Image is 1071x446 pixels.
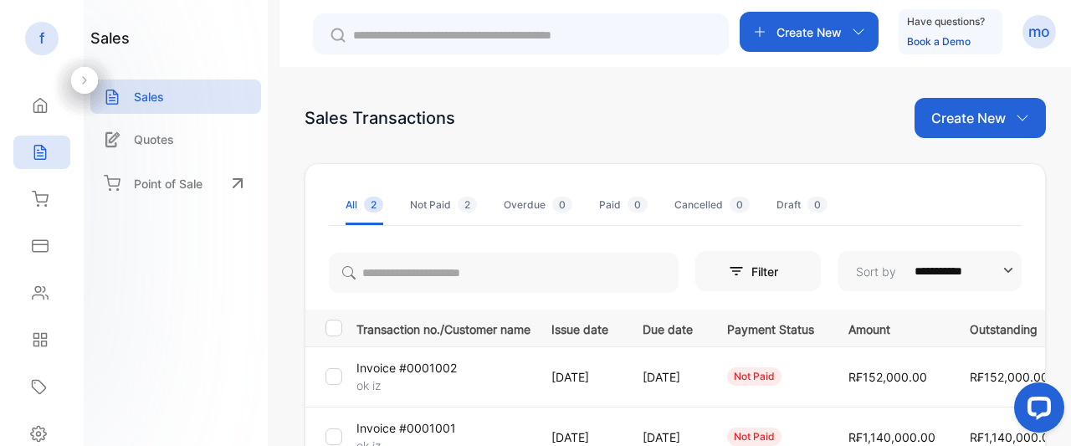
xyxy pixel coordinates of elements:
span: R₣152,000.00 [848,370,927,384]
div: Overdue [504,197,572,213]
p: Amount [848,317,935,338]
div: Sales Transactions [305,105,455,131]
button: Sort by [838,251,1022,291]
a: Book a Demo [907,35,971,48]
p: [DATE] [551,428,608,446]
p: Invoice #0001002 [356,359,457,377]
div: Draft [776,197,828,213]
p: Invoice #0001001 [356,419,456,437]
iframe: LiveChat chat widget [1001,376,1071,446]
div: not paid [727,367,781,386]
p: [DATE] [643,428,693,446]
div: All [346,197,383,213]
p: Sort by [856,263,896,280]
p: Have questions? [907,13,985,30]
a: Point of Sale [90,165,261,202]
span: 0 [807,197,828,213]
p: Point of Sale [134,175,202,192]
p: ok iz [356,377,414,394]
p: [DATE] [551,368,608,386]
div: Cancelled [674,197,750,213]
p: Due date [643,317,693,338]
p: Sales [134,88,164,105]
div: not paid [727,428,781,446]
span: 2 [364,197,383,213]
a: Sales [90,79,261,114]
p: Create New [776,23,842,41]
span: 0 [730,197,750,213]
button: Create New [740,12,879,52]
button: mo [1022,12,1056,52]
p: Transaction no./Customer name [356,317,530,338]
span: R₣1,140,000.00 [970,430,1057,444]
span: 0 [552,197,572,213]
p: f [39,28,44,49]
p: mo [1028,21,1050,43]
p: Issue date [551,317,608,338]
p: Outstanding [970,317,1057,338]
p: Quotes [134,131,174,148]
span: R₣1,140,000.00 [848,430,935,444]
p: Payment Status [727,317,814,338]
span: 0 [628,197,648,213]
span: R₣152,000.00 [970,370,1048,384]
span: 2 [458,197,477,213]
div: Not Paid [410,197,477,213]
p: Create New [931,108,1006,128]
button: Create New [915,98,1046,138]
h1: sales [90,27,130,49]
p: [DATE] [643,368,693,386]
div: Paid [599,197,648,213]
a: Quotes [90,122,261,156]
